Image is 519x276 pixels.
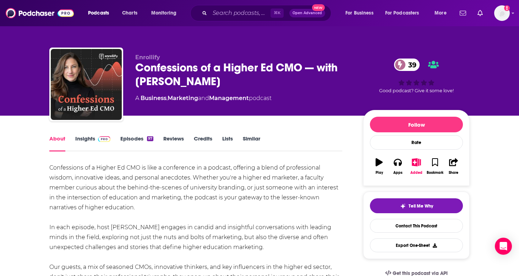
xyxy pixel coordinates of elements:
[444,154,463,179] button: Share
[210,7,271,19] input: Search podcasts, credits, & more...
[430,7,455,19] button: open menu
[122,8,137,18] span: Charts
[166,95,168,101] span: ,
[435,8,447,18] span: More
[312,4,325,11] span: New
[495,238,512,255] div: Open Intercom Messenger
[410,171,422,175] div: Added
[293,11,322,15] span: Open Advanced
[407,154,426,179] button: Added
[120,135,153,151] a: Episodes97
[146,7,186,19] button: open menu
[98,136,110,142] img: Podchaser Pro
[449,171,458,175] div: Share
[376,171,383,175] div: Play
[51,49,122,120] img: Confessions of a Higher Ed CMO — with Jaime Hunt
[6,6,74,20] img: Podchaser - Follow, Share and Rate Podcasts
[168,95,198,101] a: Marketing
[243,135,260,151] a: Similar
[271,9,284,18] span: ⌘ K
[457,7,469,19] a: Show notifications dropdown
[401,59,420,71] span: 39
[340,7,382,19] button: open menu
[194,135,212,151] a: Credits
[135,54,160,61] span: Enrollify
[379,88,454,93] span: Good podcast? Give it some love!
[198,95,209,101] span: and
[209,95,249,101] a: Management
[393,171,403,175] div: Apps
[147,136,153,141] div: 97
[475,7,486,19] a: Show notifications dropdown
[400,203,406,209] img: tell me why sparkle
[427,171,443,175] div: Bookmark
[494,5,510,21] span: Logged in as ncannella
[426,154,444,179] button: Bookmark
[388,154,407,179] button: Apps
[370,198,463,213] button: tell me why sparkleTell Me Why
[370,219,463,233] a: Contact This Podcast
[141,95,166,101] a: Business
[370,238,463,252] button: Export One-Sheet
[504,5,510,11] svg: Add a profile image
[289,9,325,17] button: Open AdvancedNew
[83,7,118,19] button: open menu
[118,7,142,19] a: Charts
[370,154,388,179] button: Play
[494,5,510,21] button: Show profile menu
[197,5,338,21] div: Search podcasts, credits, & more...
[370,117,463,132] button: Follow
[370,135,463,150] div: Rate
[135,94,272,103] div: A podcast
[49,135,65,151] a: About
[494,5,510,21] img: User Profile
[394,59,420,71] a: 39
[345,8,373,18] span: For Business
[151,8,176,18] span: Monitoring
[222,135,233,151] a: Lists
[381,7,430,19] button: open menu
[75,135,110,151] a: InsightsPodchaser Pro
[163,135,184,151] a: Reviews
[88,8,109,18] span: Podcasts
[385,8,419,18] span: For Podcasters
[363,54,470,98] div: 39Good podcast? Give it some love!
[409,203,433,209] span: Tell Me Why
